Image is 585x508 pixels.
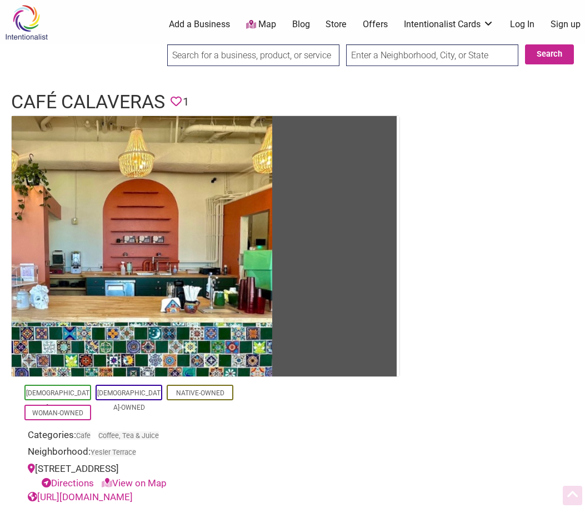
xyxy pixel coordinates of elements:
[346,44,518,66] input: Enter a Neighborhood, City, or State
[28,491,133,502] a: [URL][DOMAIN_NAME]
[292,18,310,31] a: Blog
[91,449,136,456] span: Yesler Terrace
[167,44,339,66] input: Search for a business, product, or service
[246,18,276,31] a: Map
[97,389,161,411] a: [DEMOGRAPHIC_DATA]-Owned
[563,486,582,505] div: Scroll Back to Top
[102,477,167,489] a: View on Map
[28,445,239,462] div: Neighborhood:
[176,389,224,397] a: Native-Owned
[525,44,574,64] button: Search
[363,18,388,31] a: Offers
[326,18,347,31] a: Store
[32,409,83,417] a: Woman-Owned
[98,431,159,440] a: Coffee, Tea & Juice
[169,18,230,31] a: Add a Business
[510,18,534,31] a: Log In
[183,93,189,110] span: 1
[28,462,239,490] div: [STREET_ADDRESS]
[12,116,272,376] img: Cafe Calaveras
[26,389,89,411] a: [DEMOGRAPHIC_DATA]-Owned
[76,431,91,440] a: Cafe
[11,89,165,115] h1: Café Calaveras
[28,428,239,445] div: Categories:
[42,477,94,489] a: Directions
[551,18,581,31] a: Sign up
[404,18,494,31] a: Intentionalist Cards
